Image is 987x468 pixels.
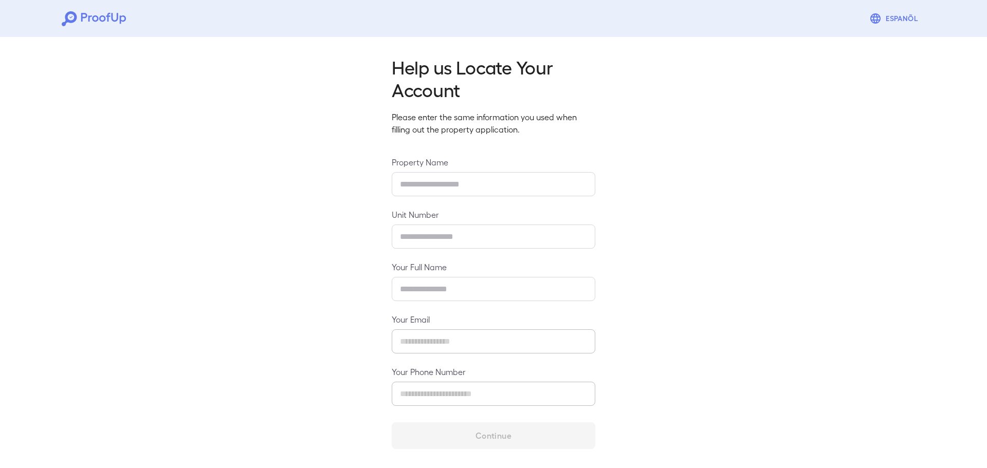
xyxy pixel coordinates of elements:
[392,261,595,273] label: Your Full Name
[392,313,595,325] label: Your Email
[392,111,595,136] p: Please enter the same information you used when filling out the property application.
[392,55,595,101] h2: Help us Locate Your Account
[865,8,925,29] button: Espanõl
[392,366,595,378] label: Your Phone Number
[392,156,595,168] label: Property Name
[392,209,595,220] label: Unit Number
